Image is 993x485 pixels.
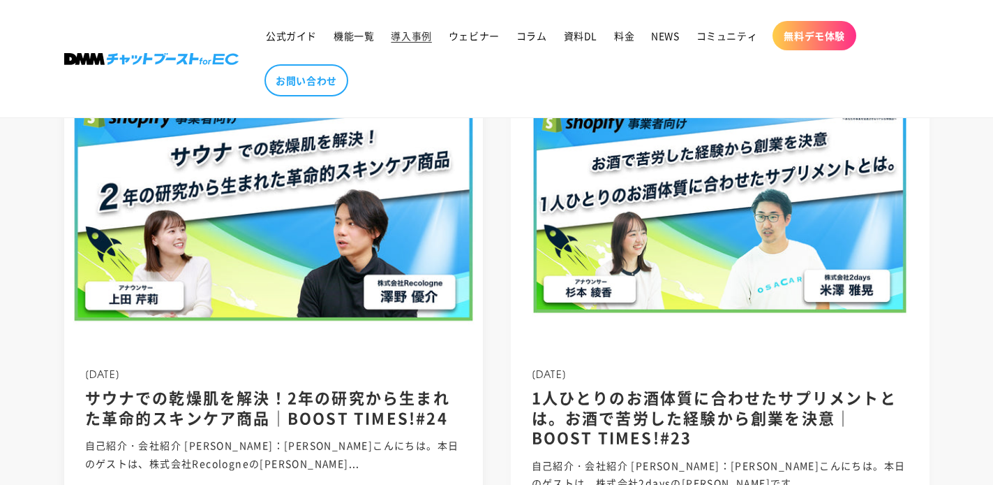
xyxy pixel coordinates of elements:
a: 資料DL [555,21,606,50]
a: お問い合わせ [264,64,348,96]
span: NEWS [651,29,679,42]
span: 料金 [614,29,634,42]
a: 料金 [606,21,643,50]
p: 自己紹介・会社紹介 [PERSON_NAME]：[PERSON_NAME]こんにちは。本日のゲストは、株式会社Recologneの[PERSON_NAME]... [85,437,462,472]
span: [DATE] [532,367,567,381]
a: 公式ガイド [257,21,325,50]
h2: サウナでの乾燥肌を解決！2年の研究から生まれた革命的スキンケア商品｜BOOST TIMES!#24 [85,387,462,427]
span: 導入事例 [391,29,431,42]
img: サウナでの乾燥肌を解決！2年の研究から生まれた革命的スキンケア商品｜BOOST TIMES!#24 [49,59,497,358]
a: 機能一覧 [325,21,382,50]
a: ウェビナー [440,21,508,50]
a: コミュニティ [688,21,766,50]
span: コミュニティ [696,29,758,42]
a: NEWS [643,21,687,50]
a: 無料デモ体験 [772,21,856,50]
span: 無料デモ体験 [784,29,845,42]
img: 1人ひとりのお酒体質に合わせたサプリメントとは。お酒で苦労した経験から創業を決意｜BOOST TIMES!#23 [511,68,929,348]
span: 資料DL [564,29,597,42]
span: コラム [516,29,547,42]
a: コラム [508,21,555,50]
span: ウェビナー [449,29,500,42]
img: 株式会社DMM Boost [64,53,239,65]
span: [DATE] [85,367,121,381]
a: 導入事例 [382,21,440,50]
span: 公式ガイド [266,29,317,42]
h2: 1人ひとりのお酒体質に合わせたサプリメントとは。お酒で苦労した経験から創業を決意｜BOOST TIMES!#23 [532,387,909,447]
span: 機能一覧 [334,29,374,42]
span: お問い合わせ [276,74,337,87]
